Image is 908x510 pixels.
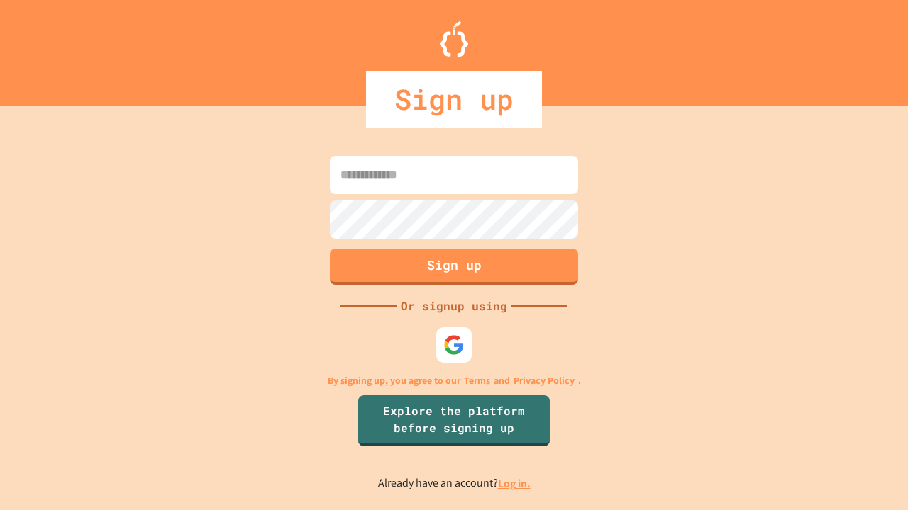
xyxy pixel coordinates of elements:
[464,373,490,388] a: Terms
[440,21,468,57] img: Logo.svg
[443,334,465,356] img: google-icon.svg
[328,373,581,388] p: By signing up, you agree to our and .
[358,395,550,446] a: Explore the platform before signing up
[514,373,575,388] a: Privacy Policy
[330,249,578,285] button: Sign up
[378,475,531,492] p: Already have an account?
[366,71,542,127] div: Sign up
[498,476,531,491] a: Log in.
[397,297,511,314] div: Or signup using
